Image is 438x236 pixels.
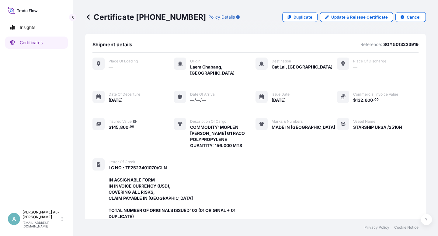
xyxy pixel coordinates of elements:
p: Certificate [PHONE_NUMBER] [85,12,206,22]
span: 145 [111,125,119,129]
span: —/—/— [190,97,206,103]
a: Privacy Policy [364,225,389,230]
span: Origin [190,59,200,64]
p: SO# 5013223919 [383,41,419,48]
p: Cancel [407,14,421,20]
span: , [119,125,120,129]
span: Date of arrival [190,92,216,97]
p: Update & Reissue Certificate [331,14,388,20]
span: [DATE] [109,97,123,103]
span: 132 [356,98,363,102]
span: Date of departure [109,92,140,97]
button: Cancel [395,12,426,22]
span: [DATE] [272,97,286,103]
span: Destination [272,59,291,64]
p: Certificates [20,40,43,46]
a: Update & Reissue Certificate [320,12,393,22]
p: Duplicate [294,14,312,20]
span: A [12,216,16,222]
span: Issue Date [272,92,290,97]
span: Marks & Numbers [272,119,303,124]
a: Certificates [5,37,68,49]
p: Insights [20,24,35,30]
span: Letter of Credit [109,160,135,164]
span: 00 [374,99,379,101]
span: — [109,64,113,70]
p: Policy Details [208,14,235,20]
span: COMMODITY: MOPLEN [PERSON_NAME] G1 RACO POLYPROPYLENE QUANTITY: 156.000 MTS [190,124,255,149]
span: Shipment details [92,41,132,48]
span: Commercial Invoice Value [353,92,398,97]
span: STARSHIP URSA /2510N [353,124,402,130]
span: 00 [130,126,134,128]
span: $ [353,98,356,102]
span: . [373,99,374,101]
span: , [363,98,365,102]
span: Place of discharge [353,59,386,64]
p: [EMAIL_ADDRESS][DOMAIN_NAME] [23,221,60,228]
span: Description of cargo [190,119,226,124]
span: MADE IN [GEOGRAPHIC_DATA] [272,124,335,130]
a: Insights [5,21,68,33]
span: $ [109,125,111,129]
span: 600 [365,98,373,102]
a: Cookie Notice [394,225,419,230]
p: [PERSON_NAME] Au-[PERSON_NAME] [23,210,60,220]
span: Laem Chabang, [GEOGRAPHIC_DATA] [190,64,255,76]
span: LC NO.: TF2523401070/CLN IN ASSIGNABLE FORM IN INVOICE CURRENCY (USD), COVERING ALL RISKS, CLAIM ... [109,165,255,220]
span: 860 [120,125,128,129]
span: Vessel Name [353,119,375,124]
span: Cat Lai, [GEOGRAPHIC_DATA] [272,64,332,70]
span: — [353,64,357,70]
p: Reference: [360,41,382,48]
a: Duplicate [282,12,318,22]
span: Place of Loading [109,59,138,64]
span: Insured Value [109,119,132,124]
